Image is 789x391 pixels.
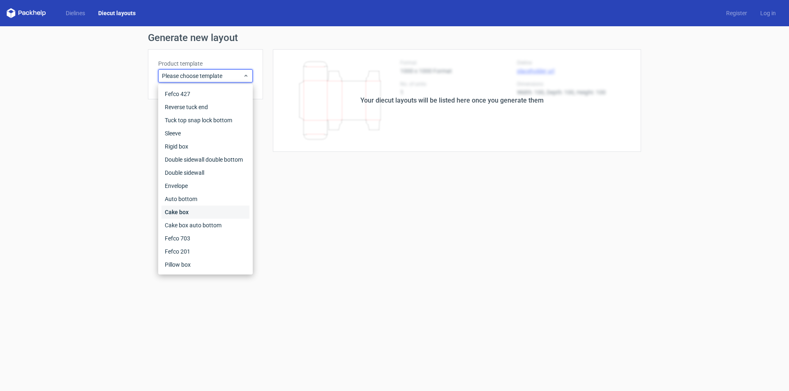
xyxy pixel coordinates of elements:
div: Reverse tuck end [161,101,249,114]
a: Register [720,9,754,17]
div: Your diecut layouts will be listed here once you generate them [360,96,544,105]
div: Cake box [161,206,249,219]
div: Tuck top snap lock bottom [161,114,249,127]
div: Pillow box [161,258,249,271]
div: Fefco 703 [161,232,249,245]
a: Diecut layouts [92,9,142,17]
div: Auto bottom [161,192,249,206]
a: Dielines [59,9,92,17]
div: Fefco 201 [161,245,249,258]
div: Rigid box [161,140,249,153]
div: Double sidewall double bottom [161,153,249,166]
span: Please choose template [162,72,243,80]
label: Product template [158,59,253,68]
div: Double sidewall [161,166,249,179]
div: Envelope [161,179,249,192]
div: Cake box auto bottom [161,219,249,232]
a: Log in [754,9,782,17]
div: Fefco 427 [161,87,249,101]
h1: Generate new layout [148,33,641,43]
div: Sleeve [161,127,249,140]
